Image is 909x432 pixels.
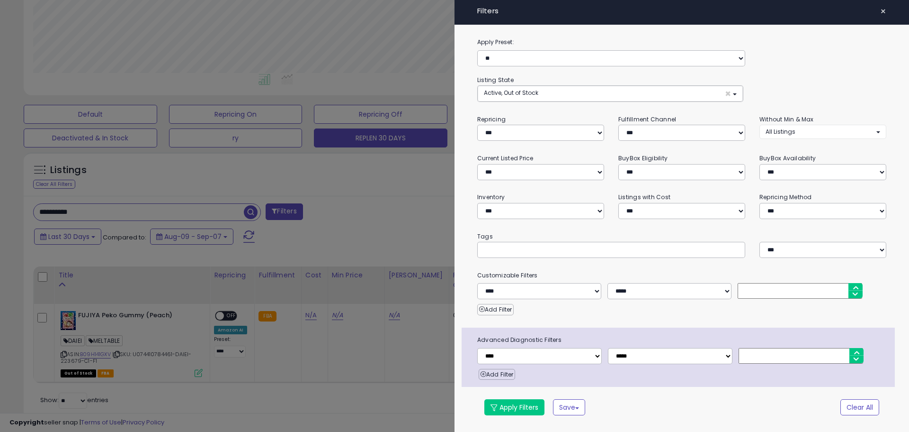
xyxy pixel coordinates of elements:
[876,5,890,18] button: ×
[470,37,893,47] label: Apply Preset:
[470,335,895,345] span: Advanced Diagnostic Filters
[759,154,816,162] small: BuyBox Availability
[725,89,731,99] span: ×
[618,154,668,162] small: BuyBox Eligibility
[759,115,814,123] small: Without Min & Max
[477,304,514,315] button: Add Filter
[484,399,544,415] button: Apply Filters
[470,231,893,242] small: Tags
[484,89,538,97] span: Active, Out of Stock
[477,193,505,201] small: Inventory
[477,7,886,15] h4: Filters
[553,399,585,415] button: Save
[618,193,670,201] small: Listings with Cost
[766,128,795,136] span: All Listings
[759,125,886,138] button: All Listings
[618,115,676,123] small: Fulfillment Channel
[477,76,514,84] small: Listing State
[477,115,506,123] small: Repricing
[478,86,743,101] button: Active, Out of Stock ×
[880,5,886,18] span: ×
[479,369,515,380] button: Add Filter
[759,193,812,201] small: Repricing Method
[477,154,533,162] small: Current Listed Price
[470,270,893,281] small: Customizable Filters
[840,399,879,415] button: Clear All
